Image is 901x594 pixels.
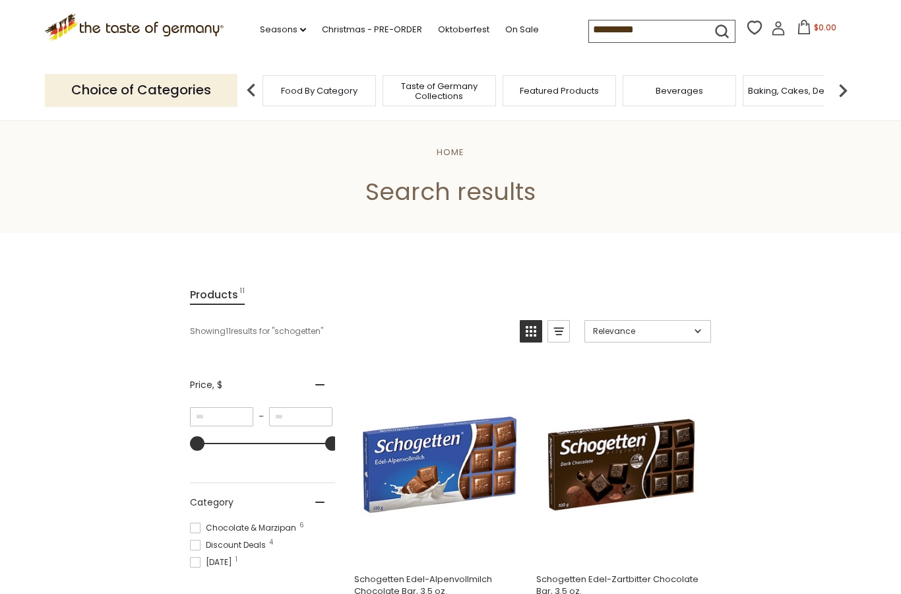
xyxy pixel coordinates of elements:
input: Minimum value [190,407,253,426]
a: Taste of Germany Collections [387,81,492,101]
input: Maximum value [269,407,332,426]
span: Relevance [593,325,690,337]
a: View grid mode [520,320,542,343]
span: 1 [235,556,237,563]
h1: Search results [41,177,860,207]
span: 6 [299,522,304,529]
a: Home [437,146,464,158]
a: Baking, Cakes, Desserts [748,86,850,96]
span: – [253,411,269,422]
span: 4 [269,539,273,546]
img: previous arrow [238,77,264,104]
span: , $ [212,378,222,391]
span: Chocolate & Marzipan [190,522,300,534]
a: Beverages [656,86,703,96]
img: next arrow [830,77,856,104]
a: Featured Products [520,86,599,96]
a: Food By Category [281,86,357,96]
a: Sort options [584,320,711,343]
span: $0.00 [814,22,836,33]
p: Choice of Categories [45,74,237,106]
img: Schogetten Edel-Zartbitter [534,378,709,552]
span: [DATE] [190,556,236,568]
a: On Sale [505,22,539,37]
a: View list mode [547,320,570,343]
img: Schogetten Edel-Alpenvollmilch [352,378,527,552]
span: Price [190,378,222,392]
a: Christmas - PRE-ORDER [322,22,422,37]
span: Category [190,496,233,510]
a: View Products Tab [190,286,245,305]
b: 11 [226,325,231,337]
span: Discount Deals [190,539,270,551]
a: Seasons [260,22,306,37]
span: 11 [239,286,245,304]
button: $0.00 [788,20,844,40]
div: Showing results for " " [190,320,510,343]
a: Oktoberfest [438,22,489,37]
